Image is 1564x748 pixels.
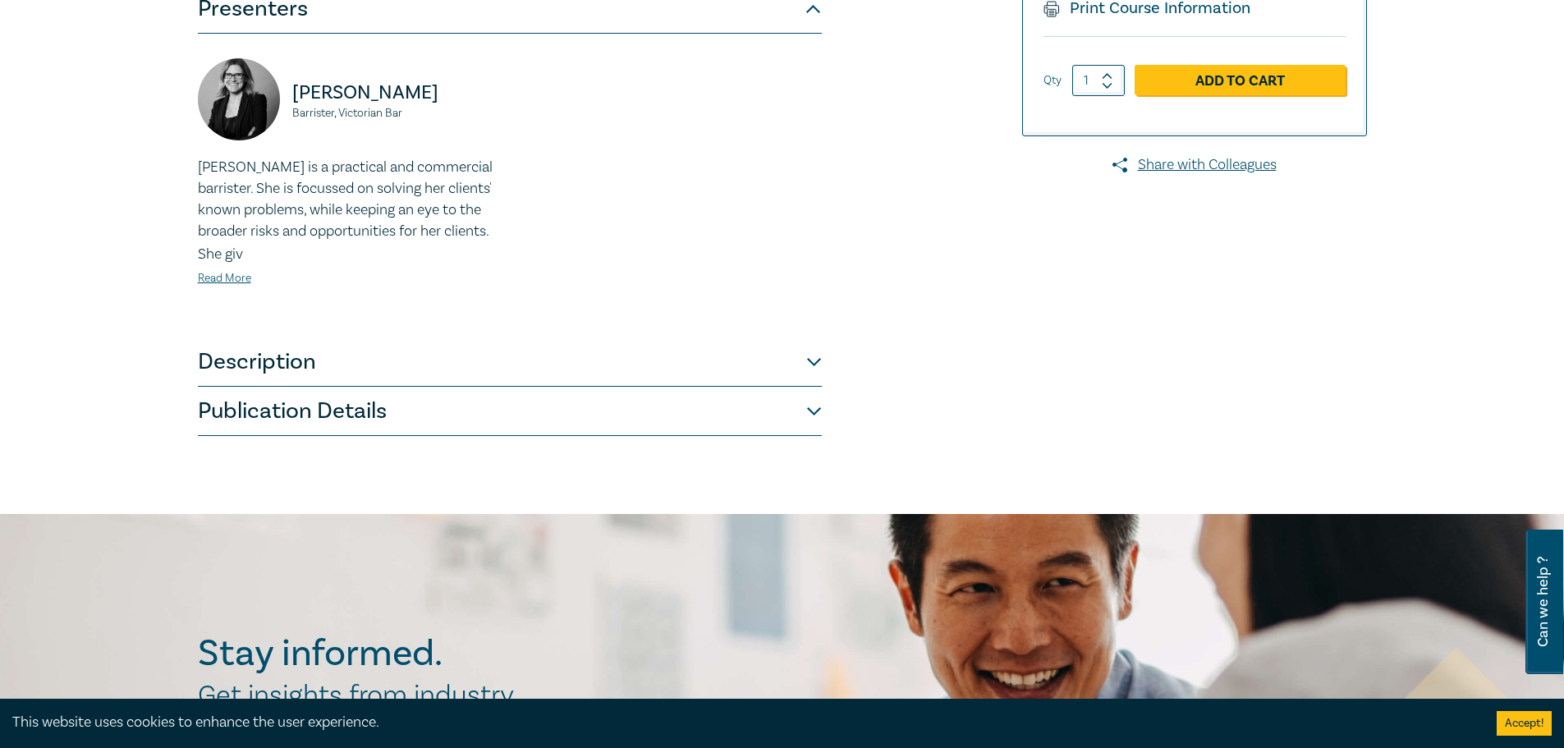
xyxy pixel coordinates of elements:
[292,80,500,106] p: [PERSON_NAME]
[1043,71,1062,89] label: Qty
[1022,154,1367,176] a: Share with Colleagues
[12,712,1472,733] div: This website uses cookies to enhance the user experience.
[1135,65,1346,96] a: Add to Cart
[198,58,280,140] img: https://s3.ap-southeast-2.amazonaws.com/leo-cussen-store-production-content/Contacts/Aimee%20Kind...
[198,244,500,265] p: She giv
[198,632,585,675] h2: Stay informed.
[198,157,500,242] p: [PERSON_NAME] is a practical and commercial barrister. She is focussed on solving her clients' kn...
[292,108,500,119] small: Barrister, Victorian Bar
[1072,65,1125,96] input: 1
[198,337,822,387] button: Description
[1497,711,1552,736] button: Accept cookies
[1535,539,1551,664] span: Can we help ?
[198,271,251,286] a: Read More
[198,387,822,436] button: Publication Details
